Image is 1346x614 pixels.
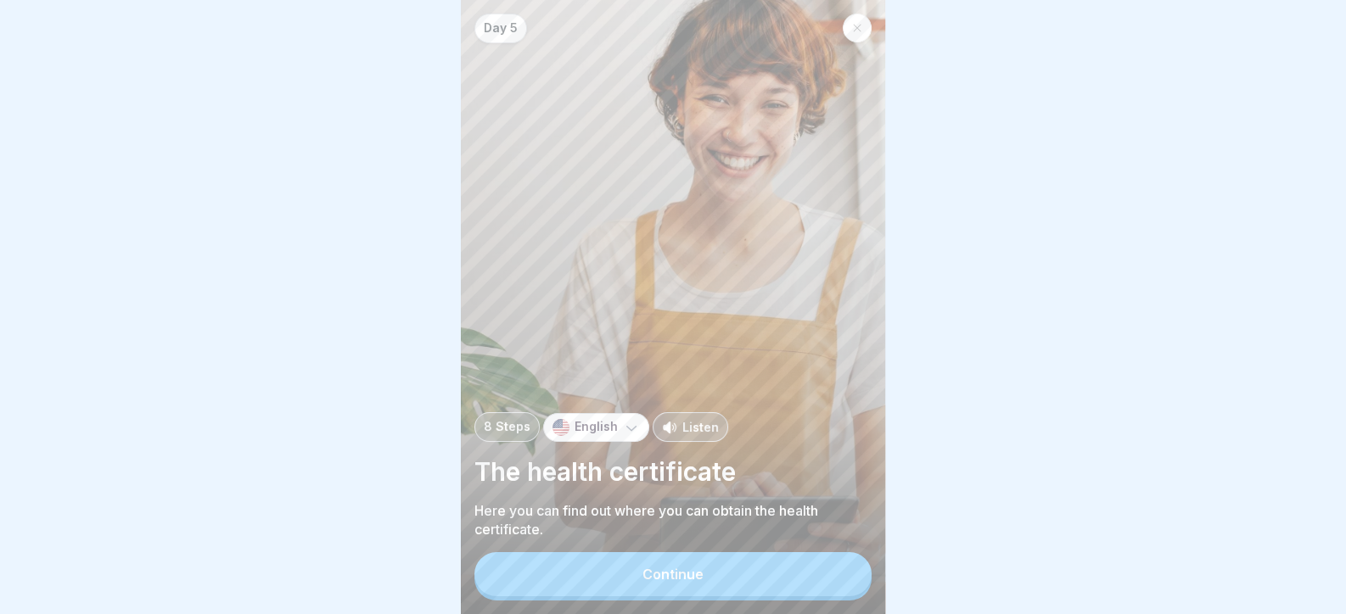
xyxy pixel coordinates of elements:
button: Continue [474,552,872,596]
div: Continue [642,567,704,582]
p: 8 Steps [484,420,530,434]
p: Day 5 [484,21,518,36]
img: us.svg [552,419,569,436]
p: Listen [682,418,719,436]
p: English [575,420,618,434]
p: The health certificate [474,455,872,488]
p: Here you can find out where you can obtain the health certificate. [474,501,872,539]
